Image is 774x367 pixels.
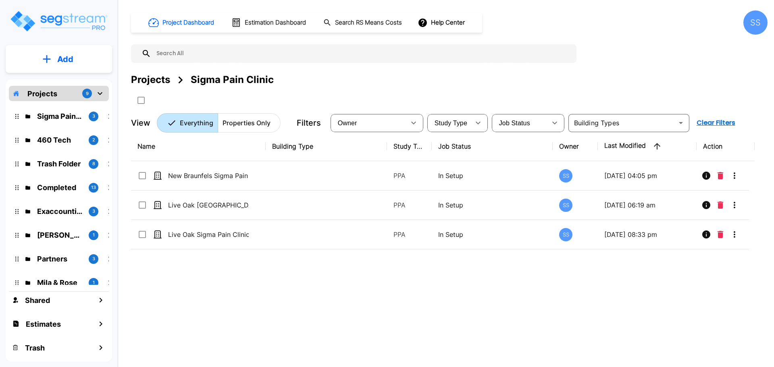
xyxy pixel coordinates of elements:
[604,200,690,210] p: [DATE] 06:19 am
[131,73,170,87] div: Projects
[26,319,61,330] h1: Estimates
[432,132,553,161] th: Job Status
[675,117,687,129] button: Open
[338,120,357,126] span: Owner
[559,228,572,241] div: SS
[180,118,213,128] p: Everything
[157,113,281,133] div: Platform
[168,171,249,180] p: New Braunfels Sigma Pain Clinic
[693,115,739,131] button: Clear Filters
[151,44,572,63] input: Search All
[37,230,82,241] p: McLane Rental Properties
[604,171,690,180] p: [DATE] 04:05 pm
[714,226,726,243] button: Delete
[698,226,714,243] button: Info
[698,197,714,213] button: Info
[191,73,274,87] div: Sigma Pain Clinic
[714,197,726,213] button: Delete
[133,92,149,108] button: SelectAll
[92,208,95,215] p: 3
[131,132,266,161] th: Name
[92,137,95,143] p: 2
[559,169,572,182] div: SS
[335,18,402,27] h1: Search RS Means Costs
[726,226,743,243] button: More-Options
[332,112,406,134] div: Select
[145,14,218,31] button: Project Dashboard
[559,199,572,212] div: SS
[93,232,95,238] p: 1
[320,15,406,31] button: Search RS Means Costs
[726,197,743,213] button: More-Options
[93,279,95,286] p: 1
[57,53,73,65] p: Add
[499,120,530,126] span: Job Status
[86,90,89,97] p: 9
[6,48,112,71] button: Add
[37,277,82,288] p: Mila & Rose
[162,18,214,27] h1: Project Dashboard
[25,295,50,306] h1: Shared
[435,120,467,126] span: Study Type
[37,206,82,217] p: Exaccountic Test Folder
[493,112,547,134] div: Select
[697,132,755,161] th: Action
[604,230,690,239] p: [DATE] 08:33 pm
[91,184,96,191] p: 13
[223,118,270,128] p: Properties Only
[438,230,547,239] p: In Setup
[598,132,697,161] th: Last Modified
[553,132,597,161] th: Owner
[743,10,768,35] div: SS
[37,135,82,145] p: 460 Tech
[37,111,82,122] p: Sigma Pain Clinic
[25,342,45,353] h1: Trash
[416,15,468,30] button: Help Center
[726,168,743,184] button: More-Options
[157,113,218,133] button: Everything
[387,132,432,161] th: Study Type
[218,113,281,133] button: Properties Only
[698,168,714,184] button: Info
[27,88,57,99] p: Projects
[245,18,306,27] h1: Estimation Dashboard
[297,117,321,129] p: Filters
[438,171,547,180] p: In Setup
[228,14,310,31] button: Estimation Dashboard
[168,200,249,210] p: Live Oak [GEOGRAPHIC_DATA]
[92,113,95,120] p: 3
[393,200,425,210] p: PPA
[714,168,726,184] button: Delete
[9,10,108,33] img: Logo
[92,160,95,167] p: 8
[393,230,425,239] p: PPA
[92,255,95,262] p: 3
[37,182,82,193] p: Completed
[37,253,82,264] p: Partners
[571,117,674,129] input: Building Types
[429,112,470,134] div: Select
[131,117,150,129] p: View
[37,158,82,169] p: Trash Folder
[266,132,387,161] th: Building Type
[438,200,547,210] p: In Setup
[393,171,425,180] p: PPA
[168,230,249,239] p: Live Oak Sigma Pain Clinic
